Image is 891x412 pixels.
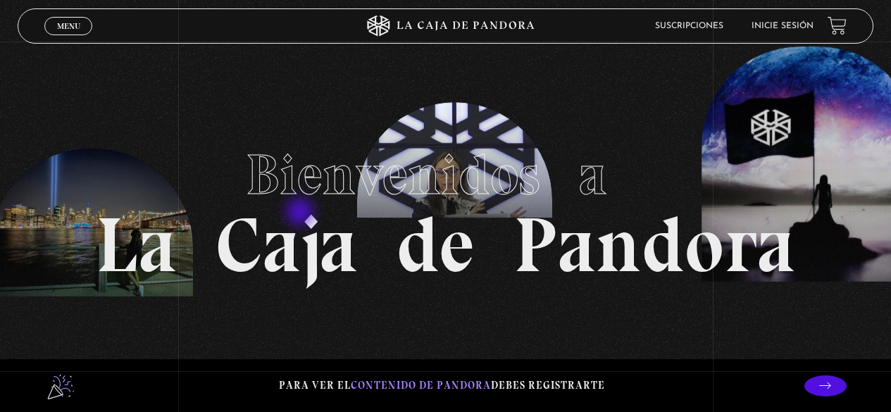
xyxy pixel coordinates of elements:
a: Suscripciones [655,22,723,30]
span: contenido de Pandora [351,379,491,392]
a: View your shopping cart [828,16,847,35]
span: Bienvenidos a [246,141,646,208]
h1: La Caja de Pandora [96,129,795,284]
span: Menu [57,22,80,30]
a: Inicie sesión [752,22,814,30]
p: Para ver el debes registrarte [279,376,605,395]
span: Cerrar [52,33,85,43]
